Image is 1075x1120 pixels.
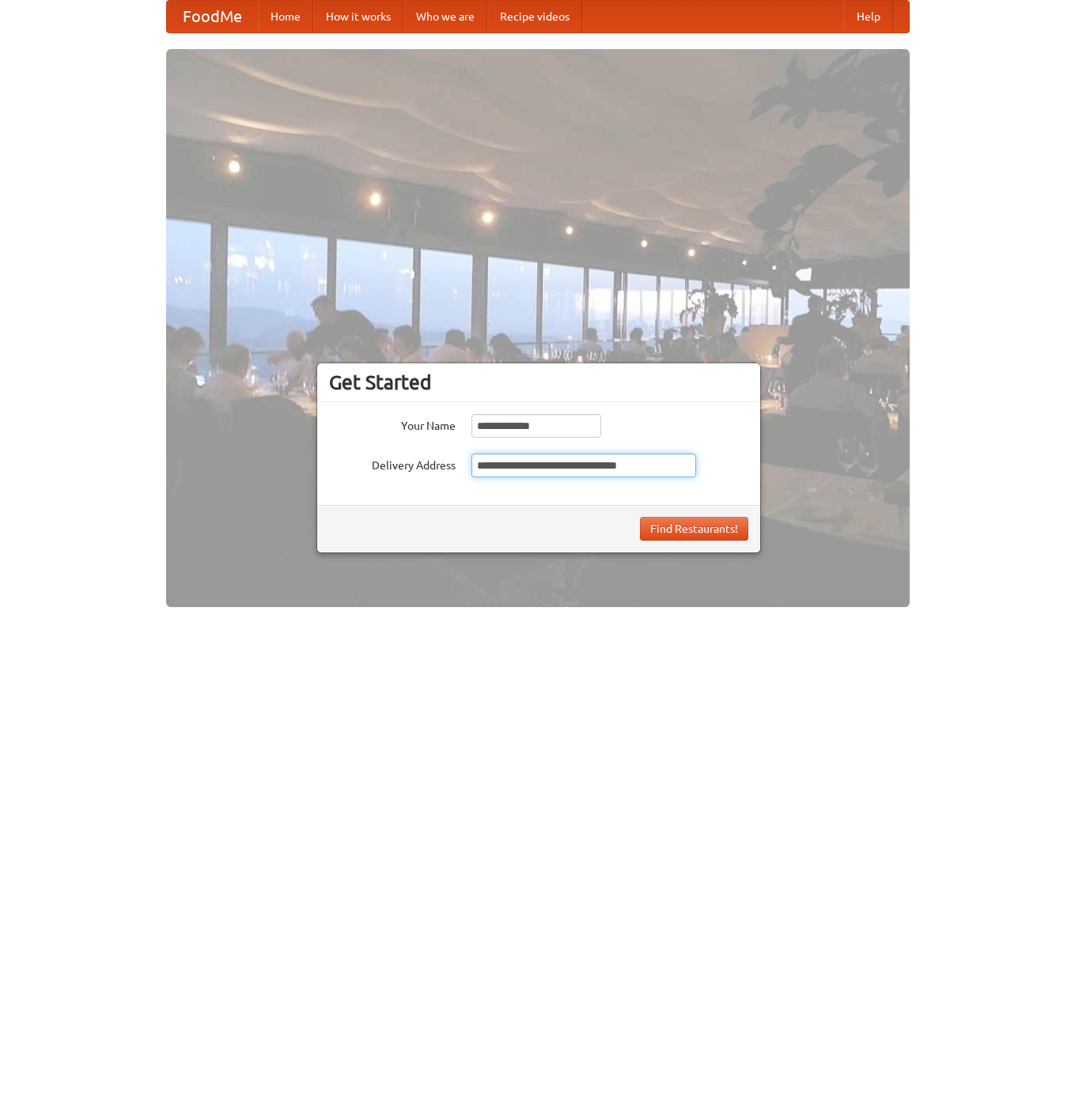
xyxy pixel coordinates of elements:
h3: Get Started [329,370,748,394]
label: Your Name [329,414,456,434]
a: Who we are [403,1,487,32]
a: FoodMe [167,1,258,32]
a: Recipe videos [487,1,582,32]
a: Home [258,1,313,32]
label: Delivery Address [329,454,456,473]
button: Find Restaurants! [640,517,748,541]
a: How it works [313,1,403,32]
a: Help [844,1,893,32]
